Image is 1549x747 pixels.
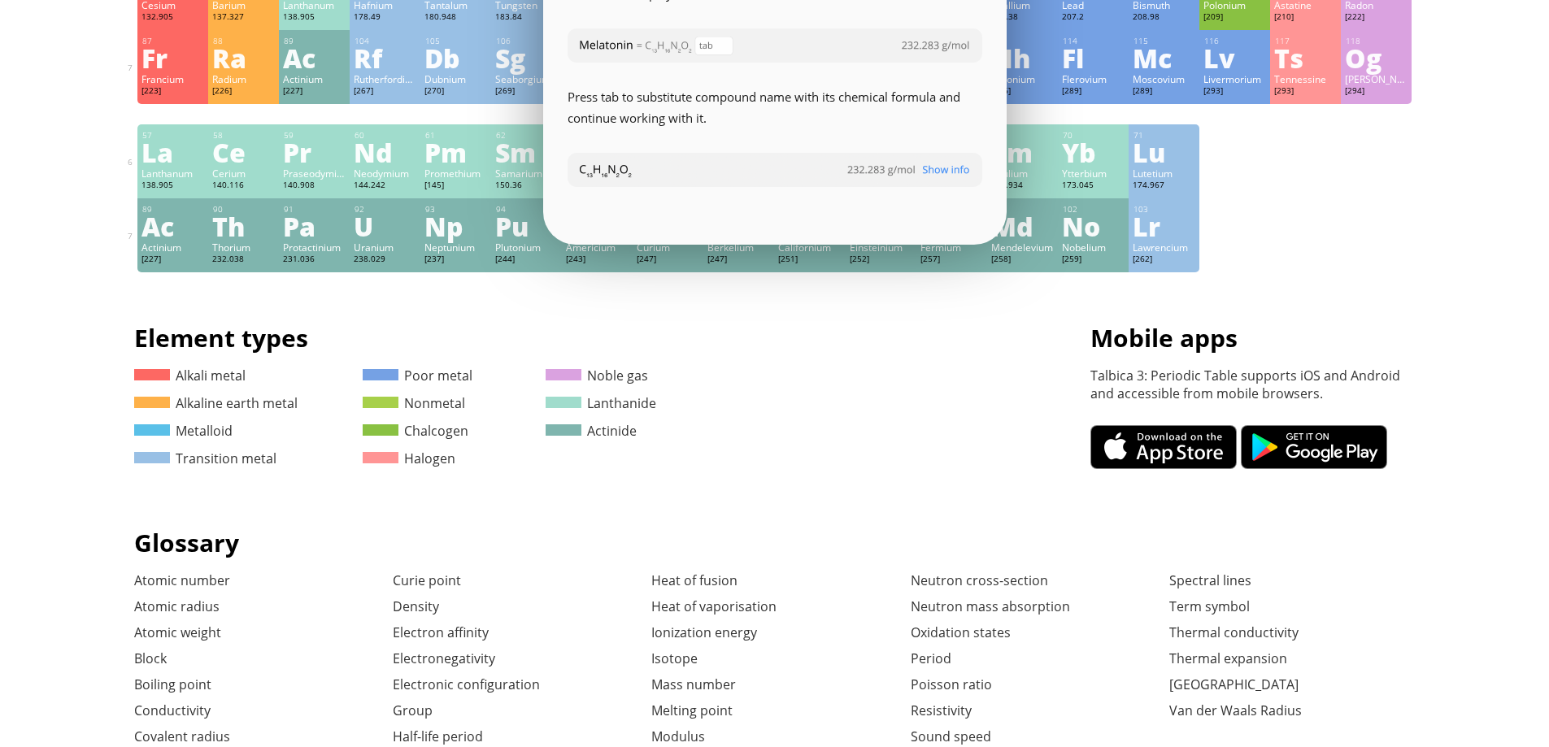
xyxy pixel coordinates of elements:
div: [227] [283,85,346,98]
div: Nihonium [991,72,1054,85]
div: 62 [496,130,558,141]
div: Og [1345,45,1408,71]
div: Tennessine [1274,72,1337,85]
a: Atomic radius [134,597,220,615]
a: Mass number [651,675,736,693]
h1: Element types [134,321,656,354]
div: [262] [1133,254,1195,267]
div: Lu [1133,139,1195,165]
div: Samarium [495,167,558,180]
div: Rf [354,45,416,71]
div: 88 [213,36,275,46]
div: 140.116 [212,180,275,193]
div: [247] [637,254,699,267]
a: Electron affinity [393,623,489,641]
div: 93 [425,204,487,215]
div: 116 [1204,36,1266,46]
img: help-10.png [568,153,982,187]
div: 106 [496,36,558,46]
div: 105 [425,36,487,46]
a: Thermal conductivity [1169,623,1299,641]
div: 89 [142,204,204,215]
h1: Glossary [134,526,1416,559]
div: Ac [283,45,346,71]
a: Noble gas [546,367,648,384]
div: [270] [424,85,487,98]
div: 60 [355,130,416,141]
div: 104 [355,36,416,46]
img: help-9.png [568,28,982,63]
div: 57 [142,130,204,141]
div: Berkelium [707,241,770,254]
div: Ac [141,213,204,239]
div: Ytterbium [1062,167,1125,180]
div: Einsteinium [850,241,912,254]
a: Chalcogen [363,422,468,440]
div: No [1062,213,1125,239]
a: Atomic weight [134,623,221,641]
a: Transition metal [134,450,276,467]
div: 91 [284,204,346,215]
div: [209] [1203,11,1266,24]
a: Electronegativity [393,649,495,667]
div: 173.045 [1062,180,1125,193]
div: [258] [991,254,1054,267]
div: U [354,213,416,239]
a: Period [911,649,951,667]
div: 69 [992,130,1054,141]
div: 113 [992,36,1054,46]
div: Actinium [283,72,346,85]
div: Fl [1062,45,1125,71]
div: Rutherfordium [354,72,416,85]
p: Talbica 3: Periodic Table supports iOS and Android and accessible from mobile browsers. [1090,367,1416,402]
div: [243] [566,254,629,267]
a: Sound speed [911,727,991,745]
div: 231.036 [283,254,346,267]
div: 137.327 [212,11,275,24]
div: Lv [1203,45,1266,71]
div: 174.967 [1133,180,1195,193]
div: Ts [1274,45,1337,71]
div: 118 [1346,36,1408,46]
div: 117 [1275,36,1337,46]
div: Moscovium [1133,72,1195,85]
div: Lr [1133,213,1195,239]
div: Np [424,213,487,239]
a: Term symbol [1169,597,1250,615]
a: Atomic number [134,571,230,589]
div: Pa [283,213,346,239]
div: [289] [1133,85,1195,98]
div: Fr [141,45,204,71]
a: Heat of vaporisation [651,597,777,615]
a: Group [393,701,433,719]
a: Ionization energy [651,623,757,641]
div: Nh [991,45,1054,71]
a: Melting point [651,701,733,719]
div: 150.36 [495,180,558,193]
div: 58 [213,130,275,141]
div: [226] [212,85,275,98]
div: 89 [284,36,346,46]
div: Tm [991,139,1054,165]
a: Nonmetal [363,394,465,412]
a: Boiling point [134,675,211,693]
div: [227] [141,254,204,267]
div: Db [424,45,487,71]
div: Nobelium [1062,241,1125,254]
div: 94 [496,204,558,215]
div: [210] [1274,11,1337,24]
div: Lanthanum [141,167,204,180]
div: Flerovium [1062,72,1125,85]
div: Ra [212,45,275,71]
div: 90 [213,204,275,215]
a: Van der Waals Radius [1169,701,1302,719]
a: Resistivity [911,701,972,719]
div: [145] [424,180,487,193]
div: 103 [1133,204,1195,215]
div: [289] [1062,85,1125,98]
a: Density [393,597,439,615]
div: Cerium [212,167,275,180]
div: 208.98 [1133,11,1195,24]
div: Yb [1062,139,1125,165]
div: 70 [1063,130,1125,141]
